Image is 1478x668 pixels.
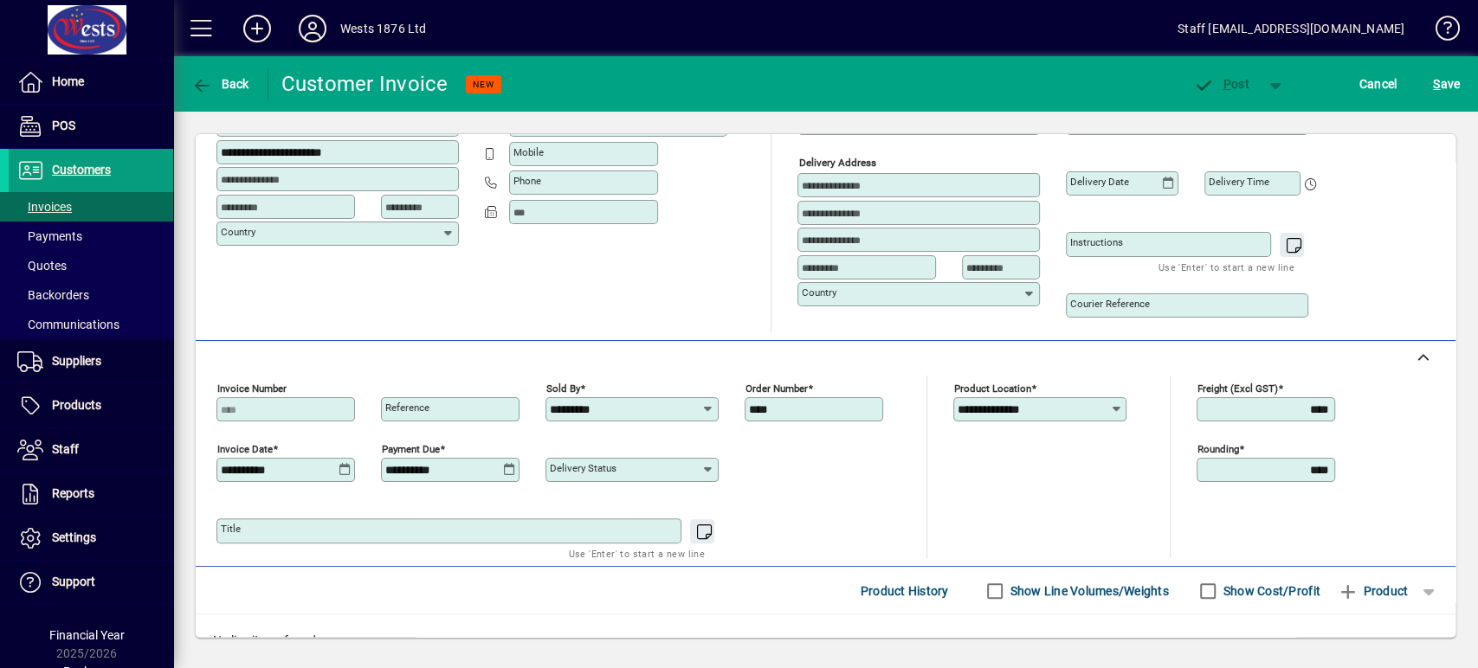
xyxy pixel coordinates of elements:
[52,354,101,368] span: Suppliers
[1197,382,1278,395] mat-label: Freight (excl GST)
[1184,68,1258,100] button: Post
[52,119,75,132] span: POS
[861,577,949,605] span: Product History
[9,222,173,251] a: Payments
[173,68,268,100] app-page-header-button: Back
[1070,236,1123,248] mat-label: Instructions
[513,146,544,158] mat-label: Mobile
[52,486,94,500] span: Reports
[1159,257,1294,277] mat-hint: Use 'Enter' to start a new line
[9,384,173,427] a: Products
[9,105,173,148] a: POS
[52,163,111,177] span: Customers
[1007,582,1169,600] label: Show Line Volumes/Weights
[1070,176,1129,188] mat-label: Delivery date
[17,318,119,331] span: Communications
[1329,575,1417,607] button: Product
[1355,68,1402,100] button: Cancel
[9,340,173,383] a: Suppliers
[217,382,287,395] mat-label: Invoice number
[9,192,173,222] a: Invoices
[802,286,836,299] mat-label: Country
[17,200,72,214] span: Invoices
[17,259,67,273] span: Quotes
[9,561,173,604] a: Support
[1209,176,1269,188] mat-label: Delivery time
[52,398,101,412] span: Products
[9,472,173,516] a: Reports
[191,77,249,91] span: Back
[221,226,255,238] mat-label: Country
[473,79,494,90] span: NEW
[546,382,580,395] mat-label: Sold by
[569,543,705,563] mat-hint: Use 'Enter' to start a new line
[1070,298,1150,310] mat-label: Courier Reference
[9,251,173,280] a: Quotes
[513,175,541,187] mat-label: Phone
[340,15,426,42] div: Wests 1876 Ltd
[385,401,429,414] mat-label: Reference
[954,382,1031,395] mat-label: Product location
[49,628,125,642] span: Financial Year
[52,442,79,456] span: Staff
[382,443,440,455] mat-label: Payment due
[1433,70,1460,98] span: ave
[854,575,956,607] button: Product History
[1359,70,1397,98] span: Cancel
[52,74,84,88] span: Home
[1422,3,1456,60] a: Knowledge Base
[221,523,241,535] mat-label: Title
[9,310,173,339] a: Communications
[281,70,449,98] div: Customer Invoice
[1220,582,1320,600] label: Show Cost/Profit
[550,462,616,474] mat-label: Delivery status
[217,443,273,455] mat-label: Invoice date
[1338,577,1408,605] span: Product
[1429,68,1464,100] button: Save
[1223,77,1231,91] span: P
[196,614,1455,667] div: No line items found
[52,530,96,544] span: Settings
[745,382,808,395] mat-label: Order number
[9,517,173,560] a: Settings
[9,280,173,310] a: Backorders
[1193,77,1249,91] span: ost
[9,428,173,472] a: Staff
[17,229,82,243] span: Payments
[285,13,340,44] button: Profile
[187,68,254,100] button: Back
[1433,77,1440,91] span: S
[1197,443,1239,455] mat-label: Rounding
[52,575,95,588] span: Support
[229,13,285,44] button: Add
[9,61,173,104] a: Home
[1178,15,1404,42] div: Staff [EMAIL_ADDRESS][DOMAIN_NAME]
[17,288,89,302] span: Backorders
